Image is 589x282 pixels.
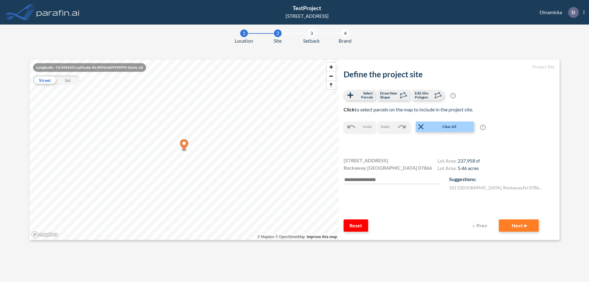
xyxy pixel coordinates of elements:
[449,176,555,183] p: Suggestions:
[449,184,544,191] label: 321 [GEOGRAPHIC_DATA] , Rockaway , NJ 07866 , US
[31,231,58,238] a: Mapbox homepage
[344,219,368,232] button: Reset
[274,37,282,44] span: Site
[327,63,336,71] button: Zoom in
[293,5,321,11] span: TestProject
[355,91,373,99] span: Select Parcels
[308,29,315,37] div: 3
[275,235,305,239] a: OpenStreetMap
[257,235,274,239] a: Mapbox
[530,7,584,18] div: Dinamicka
[344,122,375,132] button: Undo
[274,29,282,37] div: 2
[380,91,398,99] span: Draw New Shape
[450,93,456,99] span: ?
[56,75,79,85] div: Sat
[240,29,248,37] div: 1
[235,37,253,44] span: Location
[425,124,473,129] span: Clear All
[344,164,432,172] span: Rockaway [GEOGRAPHIC_DATA] 07866
[344,106,355,112] b: Click
[344,106,473,112] span: to select parcels on the map to include in the project site.
[327,71,336,80] button: Zoom out
[327,80,336,89] button: Reset bearing to north
[344,70,555,79] h2: Define the project site
[344,64,555,70] h5: Project Site
[180,139,188,152] div: Map marker
[327,72,336,80] span: Zoom out
[363,124,372,129] span: Undo
[33,75,56,85] div: Street
[415,91,433,99] span: Edit Site Polygon
[381,124,390,129] span: Redo
[35,6,81,18] img: logo
[572,10,575,15] p: D
[468,219,493,232] button: Prev
[341,29,349,37] div: 4
[378,122,410,132] button: Redo
[458,165,479,171] span: 5.46 acres
[307,235,337,239] a: Improve this map
[33,63,146,72] div: Longitude: -74.5496101 Latitude: 40.90962469999999 Zoom: 16
[499,219,539,232] button: Next
[339,37,352,44] span: Brand
[303,37,320,44] span: Setback
[29,60,339,240] canvas: Map
[416,122,474,132] button: Clear All
[344,157,388,164] span: [STREET_ADDRESS]
[437,165,480,172] h4: Lot Area:
[458,158,480,164] span: 237,958 sf
[480,125,486,130] span: ?
[327,81,336,89] span: Reset bearing to north
[437,158,480,165] h4: Lot Area:
[286,12,329,20] div: [STREET_ADDRESS]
